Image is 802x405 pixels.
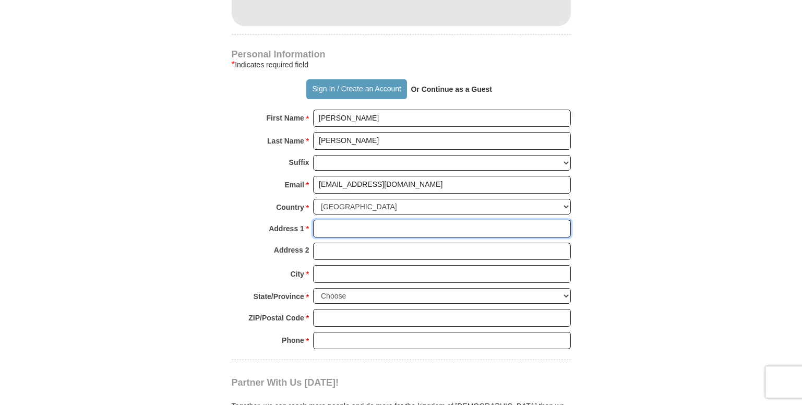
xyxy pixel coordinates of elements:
strong: Address 1 [269,221,304,236]
h4: Personal Information [232,50,571,58]
strong: ZIP/Postal Code [248,311,304,325]
strong: City [290,267,304,281]
strong: Or Continue as a Guest [411,85,492,93]
strong: Email [285,177,304,192]
strong: Last Name [267,134,304,148]
strong: Address 2 [274,243,309,257]
button: Sign In / Create an Account [306,79,407,99]
strong: Country [276,200,304,215]
span: Partner With Us [DATE]! [232,377,339,388]
strong: Suffix [289,155,309,170]
strong: First Name [267,111,304,125]
strong: Phone [282,333,304,348]
div: Indicates required field [232,58,571,71]
strong: State/Province [254,289,304,304]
